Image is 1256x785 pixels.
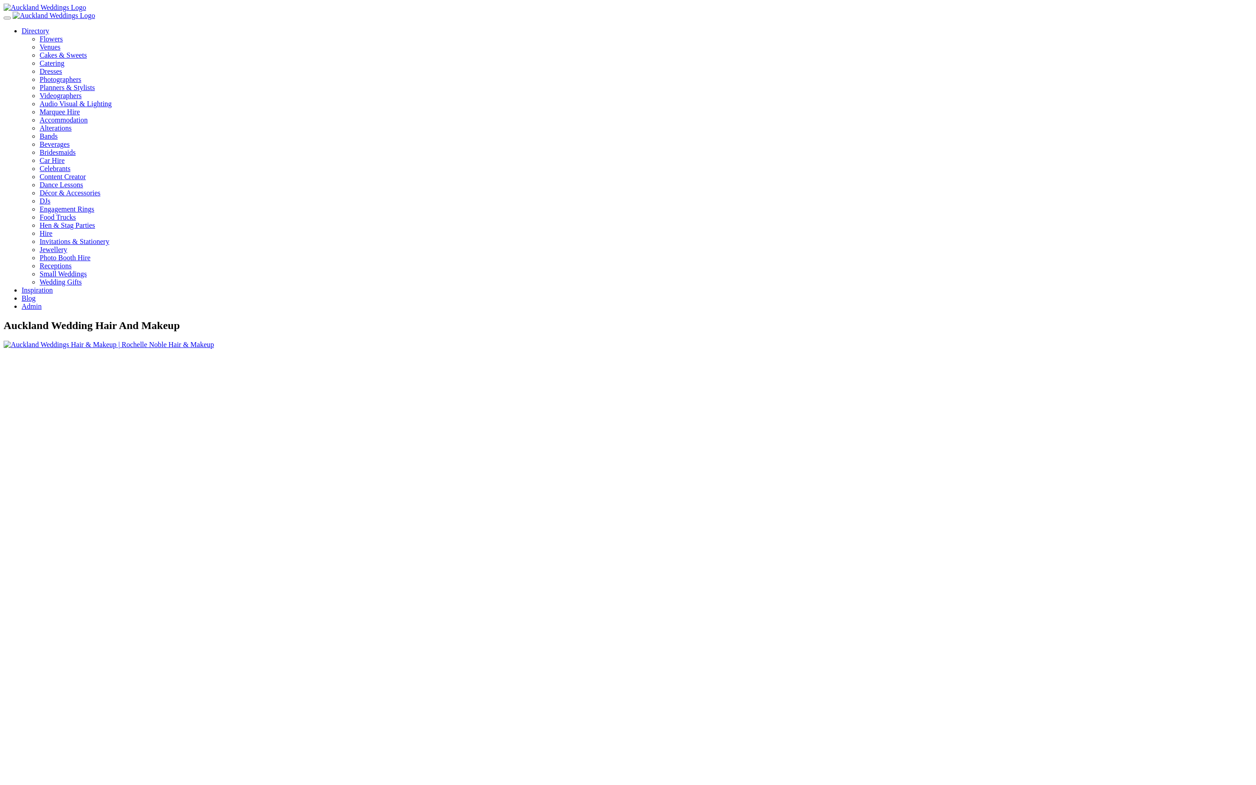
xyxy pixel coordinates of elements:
a: Alterations [40,124,72,132]
a: Photographers [40,76,1252,84]
img: Auckland Weddings Hair & Makeup | Rochelle Noble Hair & Makeup [4,341,214,349]
a: Celebrants [40,165,70,172]
a: Venues [40,43,1252,51]
a: Planners & Stylists [40,84,1252,92]
img: Auckland Weddings Logo [13,12,95,20]
a: Marquee Hire [40,108,1252,116]
a: Content Creator [40,173,86,180]
button: Menu [4,17,11,19]
a: DJs [40,197,50,205]
a: Audio Visual & Lighting [40,100,1252,108]
a: Admin [22,302,41,310]
a: Videographers [40,92,1252,100]
img: Auckland Weddings Logo [4,4,86,12]
a: Wedding Gifts [40,278,82,286]
a: Hen & Stag Parties [40,221,95,229]
a: Dresses [40,68,1252,76]
a: Décor & Accessories [40,189,100,197]
a: Beverages [40,140,70,148]
a: Inspiration [22,286,53,294]
a: Car Hire [40,157,65,164]
a: Receptions [40,262,72,270]
h1: Auckland Wedding Hair And Makeup [4,320,1252,332]
a: Cakes & Sweets [40,51,1252,59]
a: Catering [40,59,1252,68]
a: Blog [22,294,36,302]
a: Dance Lessons [40,181,83,189]
a: Invitations & Stationery [40,238,109,245]
a: Directory [22,27,49,35]
a: Jewellery [40,246,67,253]
a: Bridesmaids [40,149,76,156]
a: Food Trucks [40,213,76,221]
a: Engagement Rings [40,205,94,213]
a: Flowers [40,35,1252,43]
a: Accommodation [40,116,88,124]
a: Photo Booth Hire [40,254,91,262]
a: Hire [40,230,52,237]
a: Small Weddings [40,270,87,278]
a: Bands [40,132,58,140]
